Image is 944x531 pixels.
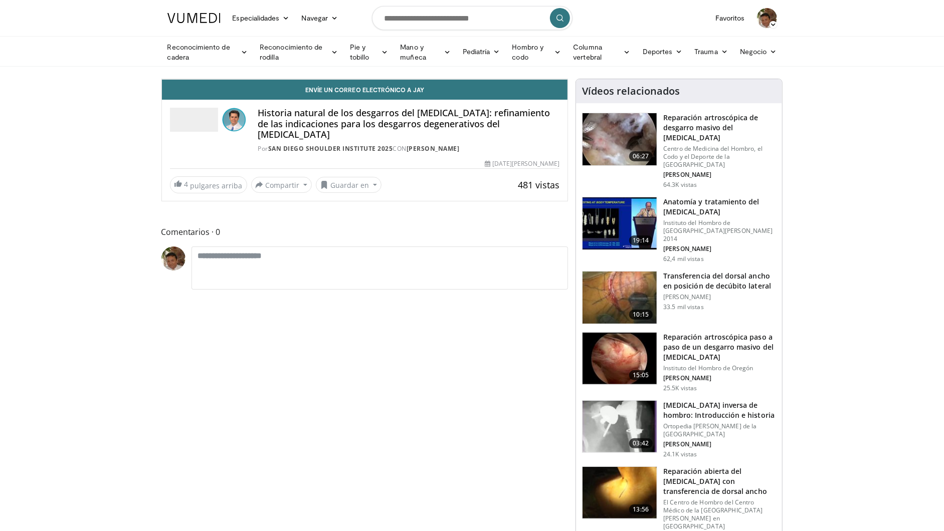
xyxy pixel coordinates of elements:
font: 10:15 [633,310,649,319]
font: Hombro y codo [512,43,544,61]
img: 58008271-3059-4eea-87a5-8726eb53a503.150x105_q85_crop-smart_upscale.jpg [583,197,657,249]
font: Reparación artroscópica paso a paso de un desgarro masivo del [MEDICAL_DATA] [663,332,774,362]
font: 25.5K vistas [663,384,697,392]
img: Avatar [757,8,777,28]
font: Reparación abierta del [MEDICAL_DATA] con transferencia de dorsal ancho [663,466,767,496]
font: 33.5 mil vistas [663,303,704,311]
font: pulgares arriba [191,181,243,190]
a: 06:27 Reparación artroscópica de desgarro masivo del [MEDICAL_DATA] Centro de Medicina del Hombro... [582,113,776,189]
img: 38772_0000_3.png.150x105_q85_crop-smart_upscale.jpg [583,467,657,519]
font: Favoritos [715,14,745,22]
font: Comentarios [161,226,210,237]
font: 24.1K vistas [663,450,697,458]
font: Reparación artroscópica de desgarro masivo del [MEDICAL_DATA] [663,113,759,142]
a: San Diego Shoulder Institute 2025 [268,144,393,153]
font: Centro de Medicina del Hombro, el Codo y el Deporte de la [GEOGRAPHIC_DATA] [663,144,763,169]
font: Navegar [302,14,328,22]
font: 0 [216,226,220,237]
font: 13:56 [633,505,649,513]
font: Deportes [643,47,673,56]
a: [PERSON_NAME] [407,144,460,153]
font: [PERSON_NAME] [663,440,712,448]
font: 19:14 [633,236,649,244]
a: 10:15 Transferencia del dorsal ancho en posición de decúbito lateral [PERSON_NAME] 33.5 mil vistas [582,271,776,324]
font: [DATE][PERSON_NAME] [492,159,559,168]
font: Historia natural de los desgarros del [MEDICAL_DATA]: refinamiento de las indicaciones para los d... [258,107,550,140]
a: Navegar [296,8,344,28]
font: El Centro de Hombro del Centro Médico de la [GEOGRAPHIC_DATA][PERSON_NAME] en [GEOGRAPHIC_DATA] [663,498,763,530]
font: Especialidades [233,14,280,22]
button: Guardar en [316,177,382,193]
img: Instituto del Hombro de San Diego 2025 [170,108,218,132]
a: Favoritos [709,8,751,28]
font: Transferencia del dorsal ancho en posición de decúbito lateral [663,271,771,291]
a: Negocio [734,42,783,62]
font: [PERSON_NAME] [663,374,712,382]
a: Hombro y codo [506,42,568,62]
a: Trauma [688,42,734,62]
font: Guardar en [330,180,369,190]
font: 06:27 [633,152,649,160]
font: [PERSON_NAME] [663,244,712,253]
font: Compartir [266,180,300,190]
font: [PERSON_NAME] [663,293,711,301]
font: Pie y tobillo [350,43,369,61]
a: 19:14 Anatomía y tratamiento del [MEDICAL_DATA] Instituto del Hombro de [GEOGRAPHIC_DATA][PERSON_... [582,197,776,263]
font: CON [393,144,407,153]
font: [MEDICAL_DATA] inversa de hombro: Introducción e historia [663,400,775,420]
a: Pediatría [457,42,506,62]
video-js: Video Player [162,79,568,80]
img: Avatar [161,246,185,271]
a: Columna vertebral [567,42,636,62]
a: Reconocimiento de rodilla [254,42,344,62]
a: Reconocimiento de cadera [161,42,254,62]
font: Pediatría [463,47,490,56]
a: Pie y tobillo [344,42,395,62]
img: 7cd5bdb9-3b5e-40f2-a8f4-702d57719c06.150x105_q85_crop-smart_upscale.jpg [583,333,657,385]
font: [PERSON_NAME] [663,170,712,179]
a: Deportes [637,42,689,62]
a: 15:05 Reparación artroscópica paso a paso de un desgarro masivo del [MEDICAL_DATA] Instituto del ... [582,332,776,392]
img: zucker_4.png.150x105_q85_crop-smart_upscale.jpg [583,401,657,453]
font: Mano y muñeca [400,43,426,61]
font: 4 [184,179,188,189]
font: Trauma [694,47,717,56]
font: Ortopedia [PERSON_NAME] de la [GEOGRAPHIC_DATA] [663,422,757,438]
a: Especialidades [227,8,296,28]
img: 38501_0000_3.png.150x105_q85_crop-smart_upscale.jpg [583,272,657,324]
font: 15:05 [633,371,649,379]
font: Instituto del Hombro de Oregón [663,364,753,372]
a: Mano y muñeca [394,42,456,62]
input: Buscar temas, intervenciones [372,6,573,30]
font: Anatomía y tratamiento del [MEDICAL_DATA] [663,197,760,216]
font: 481 vistas [518,179,559,191]
font: Envíe un correo electrónico a Jay [305,86,424,93]
font: Reconocimiento de cadera [167,43,230,61]
font: 62,4 mil vistas [663,254,704,263]
font: Reconocimiento de rodilla [260,43,322,61]
font: Negocio [740,47,767,56]
font: 03:42 [633,439,649,447]
font: 64.3K vistas [663,180,697,189]
img: 281021_0002_1.png.150x105_q85_crop-smart_upscale.jpg [583,113,657,165]
font: Columna vertebral [573,43,602,61]
img: Avatar [222,108,246,132]
font: Vídeos relacionados [582,84,680,98]
a: 4 pulgares arriba [170,176,247,193]
img: Logotipo de VuMedi [167,13,221,23]
a: Envíe un correo electrónico a Jay [162,80,568,100]
font: Instituto del Hombro de [GEOGRAPHIC_DATA][PERSON_NAME] 2014 [663,218,773,243]
font: Por [258,144,269,153]
a: 03:42 [MEDICAL_DATA] inversa de hombro: Introducción e historia Ortopedia [PERSON_NAME] de la [GE... [582,400,776,458]
button: Compartir [251,177,312,193]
